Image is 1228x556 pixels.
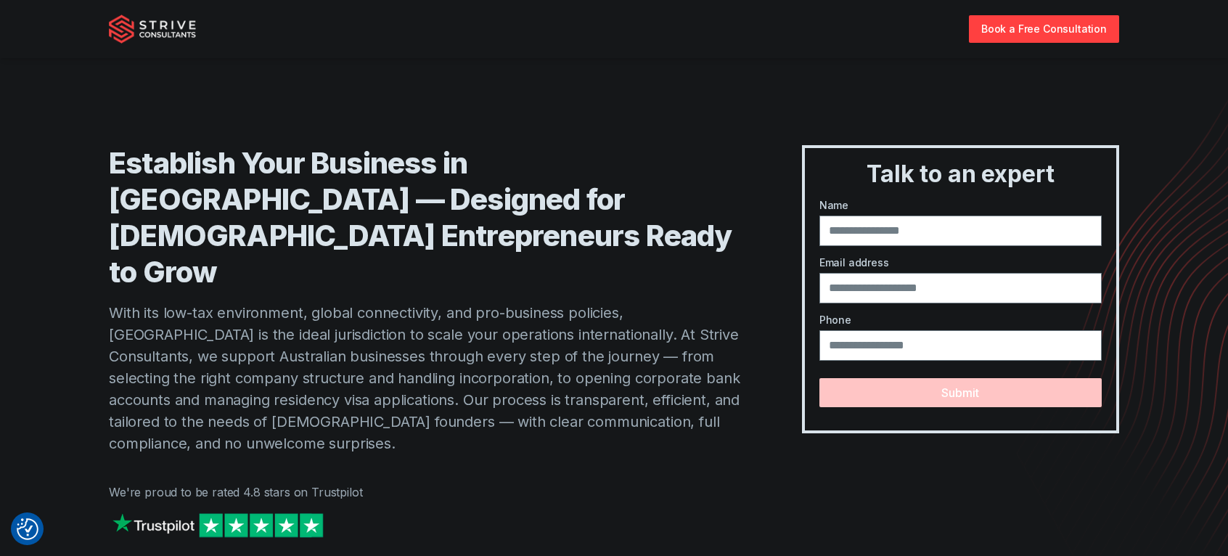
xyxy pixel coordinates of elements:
[109,15,196,44] img: Strive Consultants
[819,255,1102,270] label: Email address
[109,510,327,541] img: Strive on Trustpilot
[819,312,1102,327] label: Phone
[819,378,1102,407] button: Submit
[109,483,744,501] p: We're proud to be rated 4.8 stars on Trustpilot
[17,518,38,540] img: Revisit consent button
[811,160,1110,189] h3: Talk to an expert
[109,302,744,454] p: With its low-tax environment, global connectivity, and pro-business policies, [GEOGRAPHIC_DATA] i...
[17,518,38,540] button: Consent Preferences
[969,15,1119,42] a: Book a Free Consultation
[819,197,1102,213] label: Name
[109,145,744,290] h1: Establish Your Business in [GEOGRAPHIC_DATA] — Designed for [DEMOGRAPHIC_DATA] Entrepreneurs Read...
